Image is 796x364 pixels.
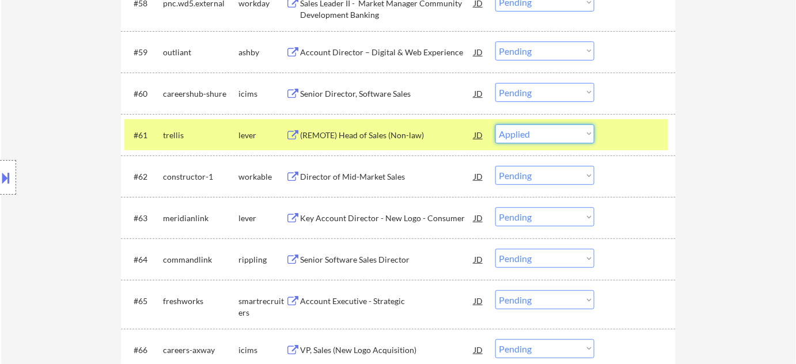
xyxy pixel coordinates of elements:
div: lever [238,130,286,141]
div: Director of Mid-Market Sales [300,171,474,183]
div: JD [473,207,484,228]
div: (REMOTE) Head of Sales (Non-law) [300,130,474,141]
div: careers-axway [163,344,238,356]
div: VP, Sales (New Logo Acquisition) [300,344,474,356]
div: icims [238,88,286,100]
div: ashby [238,47,286,58]
div: JD [473,290,484,311]
div: JD [473,249,484,270]
div: icims [238,344,286,356]
div: #66 [134,344,154,356]
div: Senior Director, Software Sales [300,88,474,100]
div: JD [473,41,484,62]
div: JD [473,124,484,145]
div: JD [473,166,484,187]
div: rippling [238,254,286,266]
div: #65 [134,295,154,307]
div: outliant [163,47,238,58]
div: #59 [134,47,154,58]
div: JD [473,339,484,360]
div: freshworks [163,295,238,307]
div: smartrecruiters [238,295,286,318]
div: JD [473,83,484,104]
div: Key Account Director - New Logo - Consumer [300,213,474,224]
div: lever [238,213,286,224]
div: Account Director – Digital & Web Experience [300,47,474,58]
div: Senior Software Sales Director [300,254,474,266]
div: workable [238,171,286,183]
div: Account Executive - Strategic [300,295,474,307]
